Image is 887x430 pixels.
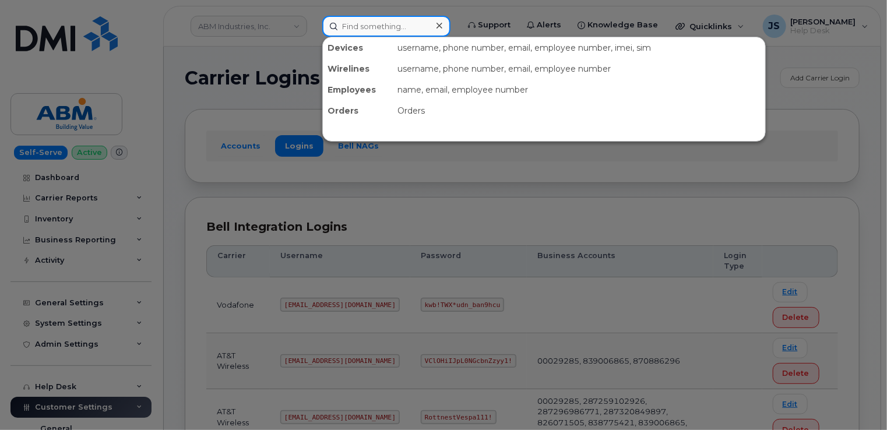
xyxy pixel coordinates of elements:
[323,100,393,121] div: Orders
[393,79,765,100] div: name, email, employee number
[323,58,393,79] div: Wirelines
[323,37,393,58] div: Devices
[393,58,765,79] div: username, phone number, email, employee number
[323,79,393,100] div: Employees
[393,100,765,121] div: Orders
[393,37,765,58] div: username, phone number, email, employee number, imei, sim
